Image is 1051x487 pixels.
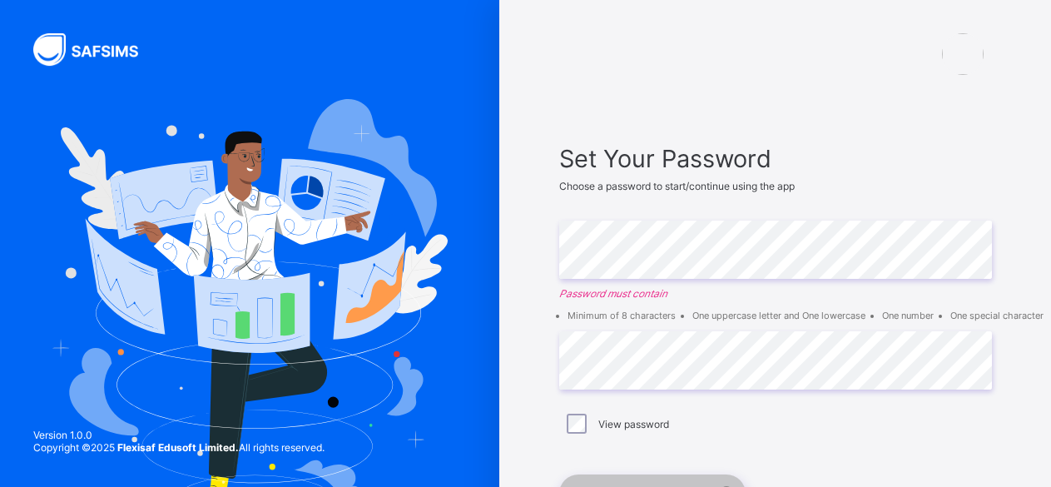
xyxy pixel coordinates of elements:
li: Minimum of 8 characters [568,310,676,321]
li: One uppercase letter and One lowercase [692,310,865,321]
li: One number [882,310,934,321]
span: Copyright © 2025 All rights reserved. [33,441,325,454]
label: View password [598,418,669,430]
span: Version 1.0.0 [33,429,325,441]
span: Set Your Password [559,144,992,173]
li: One special character [950,310,1044,321]
img: SAFSIMS Logo [33,33,158,66]
em: Password must contain [559,287,992,300]
span: Choose a password to start/continue using the app [559,180,795,192]
strong: Flexisaf Edusoft Limited. [117,441,239,454]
